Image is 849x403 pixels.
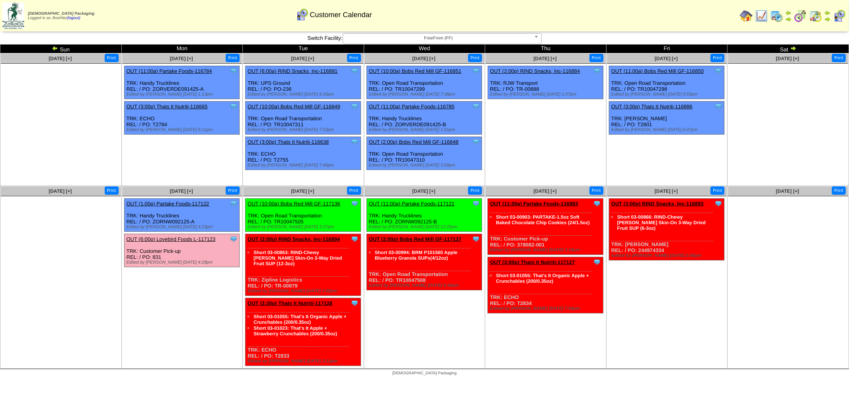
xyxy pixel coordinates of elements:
[0,45,122,53] td: Sun
[655,56,678,61] a: [DATE] [+]
[468,186,482,195] button: Print
[246,298,361,366] div: TRK: ECHO REL: / PO: T2833
[248,225,361,229] div: Edited by [PERSON_NAME] [DATE] 3:37pm
[243,45,364,53] td: Tue
[367,199,482,232] div: TRK: Handy Trucklines REL: / PO: ZORNW092125-B
[740,10,753,22] img: home.gif
[127,201,209,207] a: OUT (1:00p) Partake Foods-117122
[248,201,340,207] a: OUT (10:00a) Bobs Red Mill GF-117136
[809,10,822,22] img: calendarinout.gif
[472,200,480,207] img: Tooltip
[472,138,480,146] img: Tooltip
[490,92,603,97] div: Edited by [PERSON_NAME] [DATE] 1:07pm
[392,371,457,376] span: [DEMOGRAPHIC_DATA] Packaging
[127,127,240,132] div: Edited by [PERSON_NAME] [DATE] 5:11pm
[49,56,72,61] a: [DATE] [+]
[67,16,80,20] a: (logout)
[714,67,722,75] img: Tooltip
[105,186,119,195] button: Print
[533,188,556,194] a: [DATE] [+]
[291,188,314,194] a: [DATE] [+]
[369,163,482,168] div: Edited by [PERSON_NAME] [DATE] 3:59pm
[369,201,455,207] a: OUT (11:00a) Partake Foods-117121
[367,234,482,290] div: TRK: Open Road Transportation REL: / PO: TR10047508
[105,54,119,62] button: Print
[785,16,792,22] img: arrowright.gif
[248,68,338,74] a: OUT (6:00a) RIND Snacks, Inc-116891
[49,188,72,194] a: [DATE] [+]
[291,56,314,61] a: [DATE] [+]
[127,104,208,110] a: OUT (3:00p) Thats It Nutriti-116665
[790,45,796,51] img: arrowright.gif
[351,67,359,75] img: Tooltip
[593,67,601,75] img: Tooltip
[468,54,482,62] button: Print
[776,56,799,61] span: [DATE] [+]
[593,200,601,207] img: Tooltip
[714,200,722,207] img: Tooltip
[351,102,359,110] img: Tooltip
[533,56,556,61] a: [DATE] [+]
[369,92,482,97] div: Edited by [PERSON_NAME] [DATE] 7:38pm
[254,314,346,325] a: Short 03-01055: That's It Organic Apple + Crunchables (200/0.35oz)
[310,11,372,19] span: Customer Calendar
[785,10,792,16] img: arrowleft.gif
[367,66,482,99] div: TRK: Open Road Transportation REL: / PO: TR10047299
[127,92,240,97] div: Edited by [PERSON_NAME] [DATE] 1:13pm
[755,10,768,22] img: line_graph.gif
[248,127,361,132] div: Edited by [PERSON_NAME] [DATE] 7:53pm
[124,234,240,267] div: TRK: Customer Pick-up REL: / PO: 831
[248,359,361,364] div: Edited by [PERSON_NAME] [DATE] 3:13pm
[609,66,724,99] div: TRK: Open Road Transportation REL: / PO: TR10047298
[472,102,480,110] img: Tooltip
[28,12,94,20] span: Logged in as Jkoehler
[609,199,724,260] div: TRK: [PERSON_NAME] REL: / PO: 244974334
[170,188,193,194] a: [DATE] [+]
[369,236,462,242] a: OUT (2:00p) Bobs Red Mill GF-117137
[246,66,361,99] div: TRK: UPS Ground REL: / PO: PO-236
[496,273,589,284] a: Short 03-01055: That's It Organic Apple + Crunchables (200/0.35oz)
[593,258,601,266] img: Tooltip
[412,56,435,61] span: [DATE] [+]
[351,299,359,307] img: Tooltip
[714,102,722,110] img: Tooltip
[490,259,575,265] a: OUT (3:00p) Thats It Nutriti-117127
[490,306,603,311] div: Edited by [PERSON_NAME] [DATE] 7:04pm
[770,10,783,22] img: calendarprod.gif
[124,199,240,232] div: TRK: Handy Trucklines REL: / PO: ZORNW092125-A
[248,236,340,242] a: OUT (2:00p) RIND Snacks, Inc-116894
[472,235,480,243] img: Tooltip
[589,54,603,62] button: Print
[655,188,678,194] span: [DATE] [+]
[226,186,240,195] button: Print
[127,225,240,229] div: Edited by [PERSON_NAME] [DATE] 4:23pm
[728,45,849,53] td: Sat
[490,248,603,252] div: Edited by [PERSON_NAME] [DATE] 3:23pm
[375,250,458,261] a: Short 03-00994: BRM P101560 Apple Blueberry Granola SUPs(4/12oz)
[611,127,724,132] div: Edited by [PERSON_NAME] [DATE] 6:47pm
[351,235,359,243] img: Tooltip
[412,188,435,194] a: [DATE] [+]
[472,67,480,75] img: Tooltip
[490,68,580,74] a: OUT (2:00p) RIND Snacks, Inc-116884
[230,235,238,243] img: Tooltip
[367,102,482,135] div: TRK: Handy Trucklines REL: / PO: ZORVERDE091425-B
[346,33,531,43] span: FreeFrom (FF)
[127,260,240,265] div: Edited by [PERSON_NAME] [DATE] 4:28pm
[2,2,24,29] img: zoroco-logo-small.webp
[611,201,704,207] a: OUT (3:00p) RIND Snacks, Inc-116893
[369,127,482,132] div: Edited by [PERSON_NAME] [DATE] 1:51pm
[589,186,603,195] button: Print
[369,225,482,229] div: Edited by [PERSON_NAME] [DATE] 12:25pm
[833,10,846,22] img: calendarcustomer.gif
[488,257,603,313] div: TRK: ECHO REL: / PO: T2834
[710,54,724,62] button: Print
[246,199,361,232] div: TRK: Open Road Transportation REL: / PO: TR10047505
[488,199,603,255] div: TRK: Customer Pick-up REL: / PO: 378082-001
[170,56,193,61] span: [DATE] [+]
